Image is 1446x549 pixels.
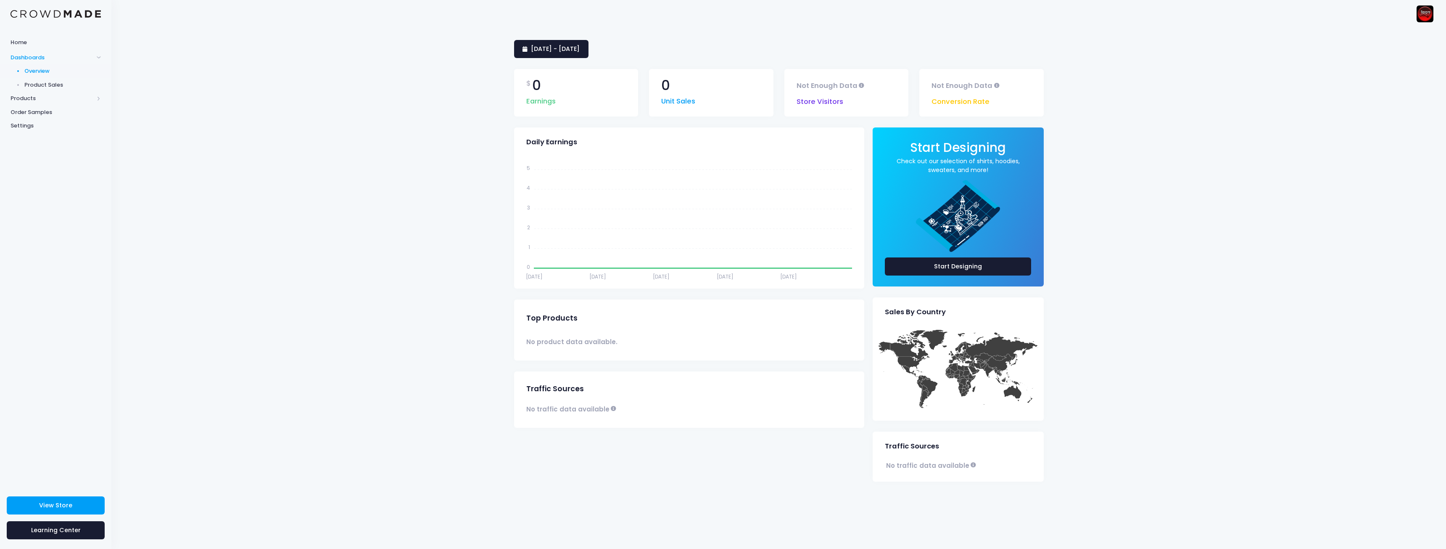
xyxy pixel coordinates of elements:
span: 0 [661,79,670,93]
span: Top Products [526,314,578,323]
span: No traffic data available [881,461,969,470]
tspan: 1 [528,244,530,251]
tspan: 0 [527,263,530,271]
span: To protect privacy, we're only able to filter and show visitor data above a certain volume. Drive... [994,80,1000,91]
img: Logo [11,10,101,18]
a: View Store [7,496,105,515]
a: Start Designing [885,257,1032,276]
span: View Store [39,501,72,509]
a: [DATE] - [DATE] [514,40,588,58]
span: Start Designing [910,139,1006,156]
span: Traffic Sources [885,442,939,451]
tspan: [DATE] [589,273,606,281]
span: Order Samples [11,108,101,117]
tspan: 4 [527,185,530,192]
span: Dashboards [11,53,94,62]
span: Sales By Country [885,308,946,316]
tspan: 5 [527,165,530,172]
span: [DATE] - [DATE] [531,45,580,53]
span: Conversion Rate [931,93,990,107]
span: Not Enough Data [931,79,992,93]
tspan: [DATE] [780,273,797,281]
a: Start Designing [910,146,1006,154]
span: Earnings [526,92,556,107]
span: Settings [11,122,101,130]
span: To protect privacy, we're only able to filter and show visitor data above a certain volume. Drive... [859,80,864,91]
span: Unit Sales [661,92,695,107]
span: Overview [24,67,101,75]
span: 0 [532,79,541,93]
span: Learning Center [31,526,81,534]
span: Traffic Sources [526,385,584,393]
a: Learning Center [7,521,105,539]
a: Check out our selection of shirts, hoodies, sweaters, and more! [885,157,1032,175]
span: Home [11,38,101,47]
span: No product data available. [526,337,617,347]
span: Not Enough Data [797,79,858,93]
span: Products [11,94,94,103]
span: $ [526,79,531,89]
tspan: 3 [527,204,530,212]
span: Product Sales [24,81,101,89]
span: Store Visitors [797,93,843,107]
tspan: [DATE] [526,273,543,281]
span: To protect privacy, we're only able to filter and show visitor data above a certain volume. Drive... [971,461,976,470]
tspan: 2 [527,224,530,231]
tspan: [DATE] [716,273,733,281]
img: User [1417,5,1433,22]
span: Daily Earnings [526,138,577,146]
span: No traffic data available [526,405,610,414]
tspan: [DATE] [653,273,670,281]
span: To protect privacy, we're only able to filter and show visitor data above a certain volume. Drive... [611,405,616,414]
